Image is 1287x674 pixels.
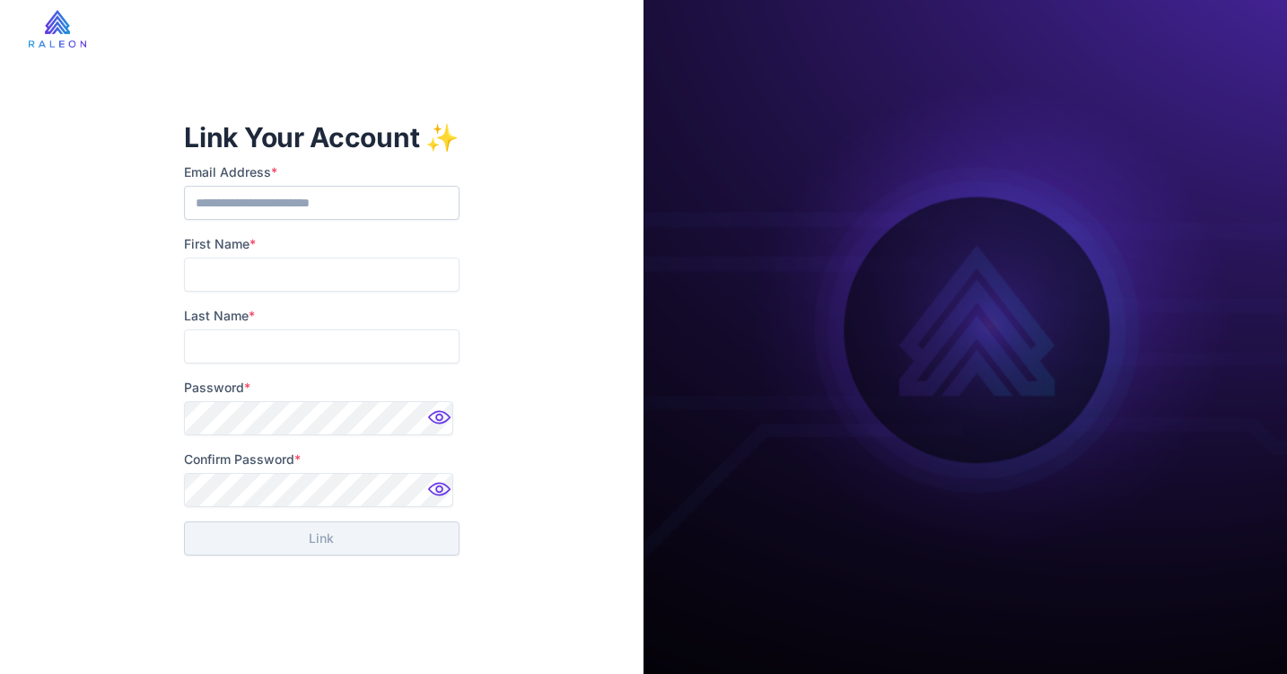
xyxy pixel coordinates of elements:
label: Email Address [184,162,459,182]
h1: Link Your Account ✨ [184,119,459,155]
label: Confirm Password [184,450,459,469]
label: First Name [184,234,459,254]
label: Password [184,378,459,398]
label: Last Name [184,306,459,326]
img: raleon-logo-whitebg.9aac0268.jpg [29,10,86,48]
img: Password hidden [424,405,460,441]
button: Link [184,521,459,556]
img: Password hidden [424,477,460,512]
